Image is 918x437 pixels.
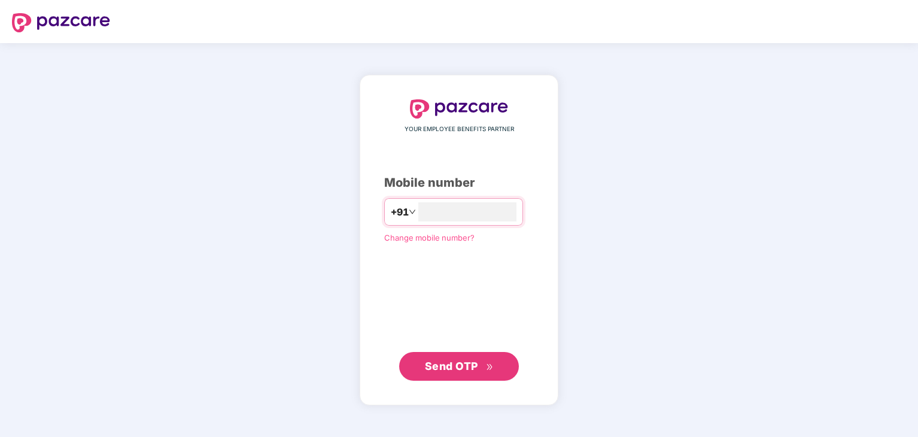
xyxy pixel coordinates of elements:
[410,99,508,119] img: logo
[409,208,416,216] span: down
[486,363,494,371] span: double-right
[399,352,519,381] button: Send OTPdouble-right
[405,125,514,134] span: YOUR EMPLOYEE BENEFITS PARTNER
[384,233,475,242] a: Change mobile number?
[384,174,534,192] div: Mobile number
[425,360,478,372] span: Send OTP
[391,205,409,220] span: +91
[12,13,110,32] img: logo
